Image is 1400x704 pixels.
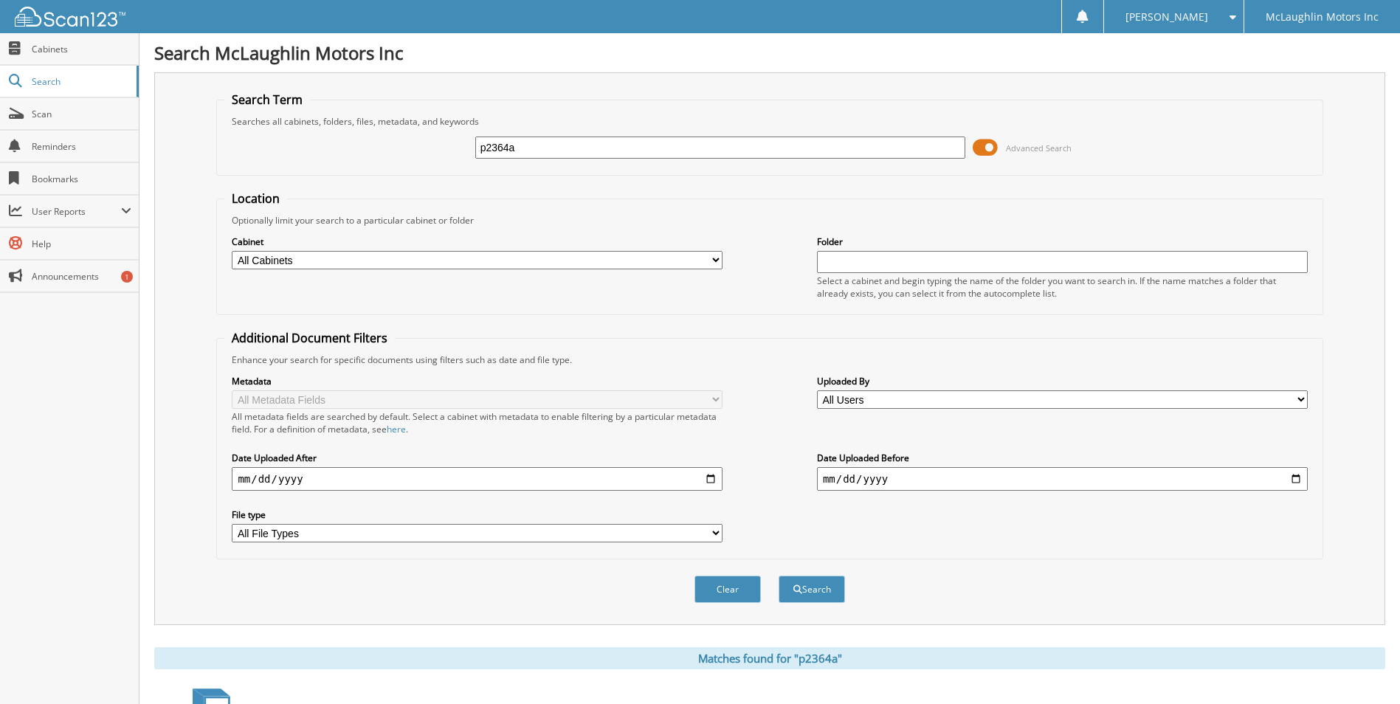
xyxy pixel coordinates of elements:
[817,467,1308,491] input: end
[15,7,125,27] img: scan123-logo-white.svg
[224,214,1314,227] div: Optionally limit your search to a particular cabinet or folder
[121,271,133,283] div: 1
[32,108,131,120] span: Scan
[32,173,131,185] span: Bookmarks
[32,75,129,88] span: Search
[232,375,723,387] label: Metadata
[32,43,131,55] span: Cabinets
[224,353,1314,366] div: Enhance your search for specific documents using filters such as date and file type.
[232,235,723,248] label: Cabinet
[1326,633,1400,704] iframe: Chat Widget
[694,576,761,603] button: Clear
[224,92,310,108] legend: Search Term
[232,452,723,464] label: Date Uploaded After
[224,190,287,207] legend: Location
[224,330,395,346] legend: Additional Document Filters
[232,410,723,435] div: All metadata fields are searched by default. Select a cabinet with metadata to enable filtering b...
[32,238,131,250] span: Help
[224,115,1314,128] div: Searches all cabinets, folders, files, metadata, and keywords
[32,270,131,283] span: Announcements
[232,467,723,491] input: start
[154,41,1385,65] h1: Search McLaughlin Motors Inc
[154,647,1385,669] div: Matches found for "p2364a"
[817,275,1308,300] div: Select a cabinet and begin typing the name of the folder you want to search in. If the name match...
[32,140,131,153] span: Reminders
[779,576,845,603] button: Search
[1125,13,1208,21] span: [PERSON_NAME]
[1006,142,1072,153] span: Advanced Search
[387,423,406,435] a: here
[817,452,1308,464] label: Date Uploaded Before
[232,508,723,521] label: File type
[817,375,1308,387] label: Uploaded By
[1266,13,1379,21] span: McLaughlin Motors Inc
[817,235,1308,248] label: Folder
[32,205,121,218] span: User Reports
